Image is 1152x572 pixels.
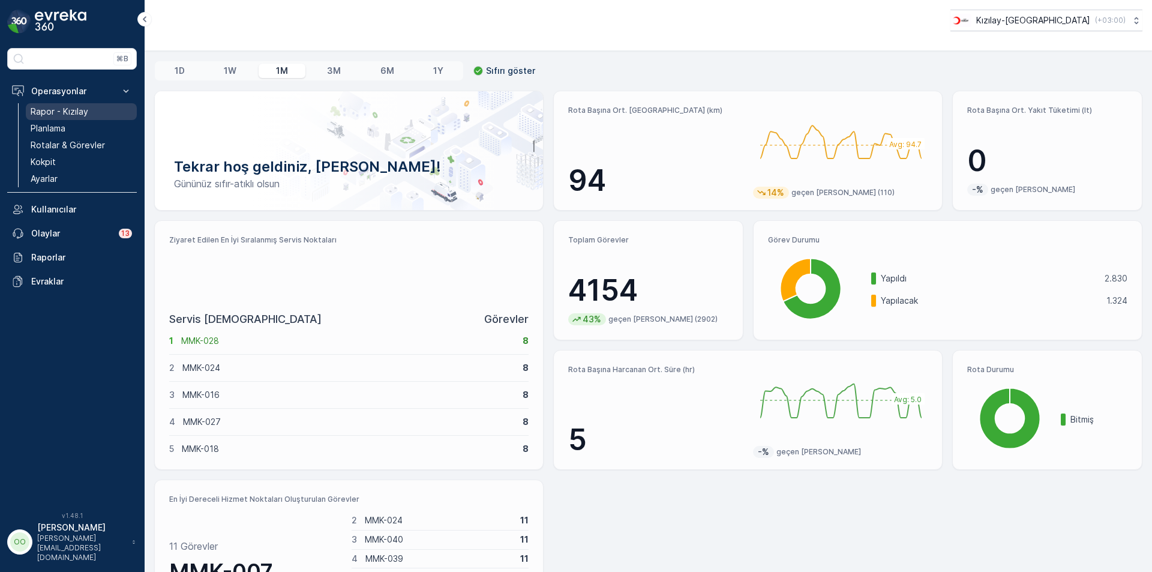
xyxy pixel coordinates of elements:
[568,272,728,309] p: 4154
[520,534,529,546] p: 11
[35,10,86,34] img: logo_dark-DEwI_e13.png
[523,362,529,374] p: 8
[967,365,1127,375] p: Rota Durumu
[608,315,718,324] p: geçen [PERSON_NAME] (2902)
[881,295,1099,307] p: Yapılacak
[7,522,137,562] button: OO[PERSON_NAME][PERSON_NAME][EMAIL_ADDRESS][DOMAIN_NAME]
[1106,295,1127,307] p: 1.324
[976,14,1090,26] p: Kızılay-[GEOGRAPHIC_DATA]
[26,137,137,154] a: Rotalar & Görevler
[7,221,137,245] a: Olaylar13
[174,176,524,191] p: Gününüz sıfır-atıklı olsun
[523,416,529,428] p: 8
[967,106,1127,115] p: Rota Başına Ort. Yakıt Tüketimi (lt)
[7,197,137,221] a: Kullanıcılar
[169,539,218,553] p: 11 Görevler
[169,335,173,347] p: 1
[365,553,513,565] p: MMK-039
[31,203,132,215] p: Kullanıcılar
[7,10,31,34] img: logo
[757,446,770,458] p: -%
[31,122,65,134] p: Planlama
[31,106,88,118] p: Rapor - Kızılay
[276,65,288,77] p: 1M
[183,416,515,428] p: MMK-027
[365,534,513,546] p: MMK-040
[365,514,513,526] p: MMK-024
[568,106,743,115] p: Rota Başına Ort. [GEOGRAPHIC_DATA] (km)
[116,54,128,64] p: ⌘B
[31,85,113,97] p: Operasyonlar
[169,416,175,428] p: 4
[7,79,137,103] button: Operasyonlar
[581,313,602,325] p: 43%
[433,65,443,77] p: 1Y
[352,514,357,526] p: 2
[991,185,1075,194] p: geçen [PERSON_NAME]
[950,10,1142,31] button: Kızılay-[GEOGRAPHIC_DATA](+03:00)
[26,154,137,170] a: Kokpit
[31,275,132,288] p: Evraklar
[776,447,861,457] p: geçen [PERSON_NAME]
[182,443,515,455] p: MMK-018
[175,65,185,77] p: 1D
[31,156,56,168] p: Kokpit
[768,235,1127,245] p: Görev Durumu
[26,120,137,137] a: Planlama
[31,139,105,151] p: Rotalar & Görevler
[31,251,132,263] p: Raporlar
[568,235,728,245] p: Toplam Görevler
[352,553,358,565] p: 4
[568,422,743,458] p: 5
[26,170,137,187] a: Ayarlar
[169,311,322,328] p: Servis [DEMOGRAPHIC_DATA]
[520,553,529,565] p: 11
[169,495,529,504] p: En İyi Dereceli Hizmet Noktaları Oluşturulan Görevler
[169,362,175,374] p: 2
[568,365,743,375] p: Rota Başına Harcanan Ort. Süre (hr)
[523,443,529,455] p: 8
[169,443,174,455] p: 5
[568,163,743,199] p: 94
[486,65,535,77] p: Sıfırı göster
[182,389,515,401] p: MMK-016
[169,235,529,245] p: Ziyaret Edilen En İyi Sıralanmış Servis Noktaları
[7,245,137,269] a: Raporlar
[791,188,895,197] p: geçen [PERSON_NAME] (110)
[523,335,529,347] p: 8
[26,103,137,120] a: Rapor - Kızılay
[971,184,985,196] p: -%
[1095,16,1126,25] p: ( +03:00 )
[181,335,515,347] p: MMK-028
[352,534,357,546] p: 3
[224,65,236,77] p: 1W
[121,229,130,238] p: 13
[7,269,137,294] a: Evraklar
[327,65,341,77] p: 3M
[766,187,785,199] p: 14%
[1105,272,1127,284] p: 2.830
[950,14,971,27] img: k%C4%B1z%C4%B1lay.png
[169,389,175,401] p: 3
[380,65,394,77] p: 6M
[37,534,126,562] p: [PERSON_NAME][EMAIL_ADDRESS][DOMAIN_NAME]
[37,522,126,534] p: [PERSON_NAME]
[31,227,112,239] p: Olaylar
[523,389,529,401] p: 8
[520,514,529,526] p: 11
[10,532,29,552] div: OO
[31,173,58,185] p: Ayarlar
[484,311,529,328] p: Görevler
[1070,414,1127,426] p: Bitmiş
[967,143,1127,179] p: 0
[881,272,1097,284] p: Yapıldı
[174,157,524,176] p: Tekrar hoş geldiniz, [PERSON_NAME]!
[7,512,137,519] span: v 1.48.1
[182,362,515,374] p: MMK-024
